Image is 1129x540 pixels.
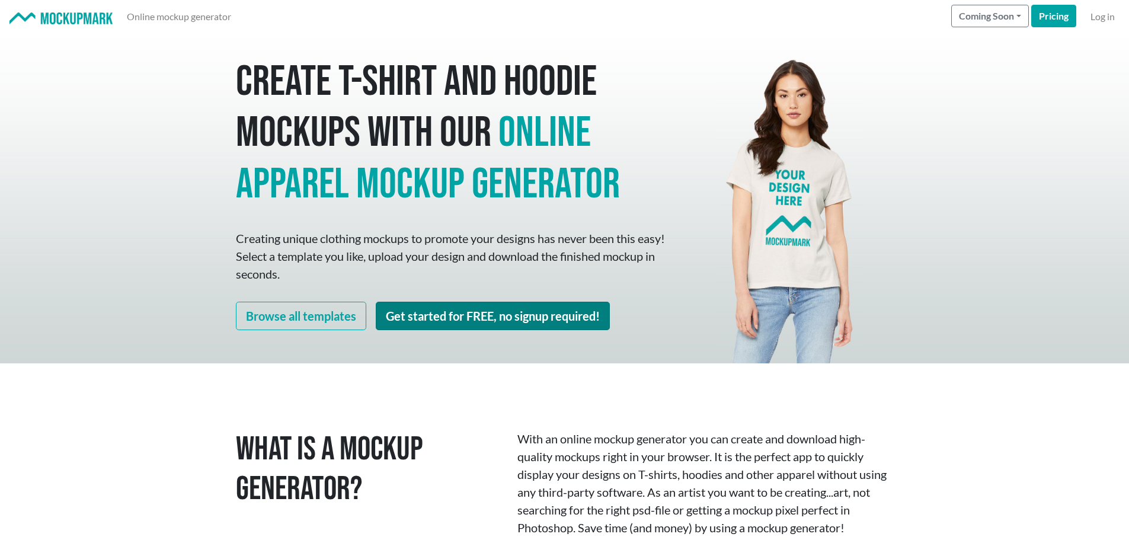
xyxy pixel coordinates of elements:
a: Online mockup generator [122,5,236,28]
a: Pricing [1031,5,1076,27]
p: With an online mockup generator you can create and download high-quality mockups right in your br... [517,430,894,536]
h1: What is a Mockup Generator? [236,430,500,509]
img: Mockup Mark [9,12,113,25]
span: online apparel mockup generator [236,107,620,210]
button: Coming Soon [951,5,1029,27]
a: Log in [1086,5,1120,28]
p: Creating unique clothing mockups to promote your designs has never been this easy! Select a templ... [236,229,669,283]
a: Get started for FREE, no signup required! [376,302,610,330]
a: Browse all templates [236,302,366,330]
img: Mockup Mark hero - your design here [717,33,863,363]
h1: Create T-shirt and hoodie mockups with our [236,57,669,210]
